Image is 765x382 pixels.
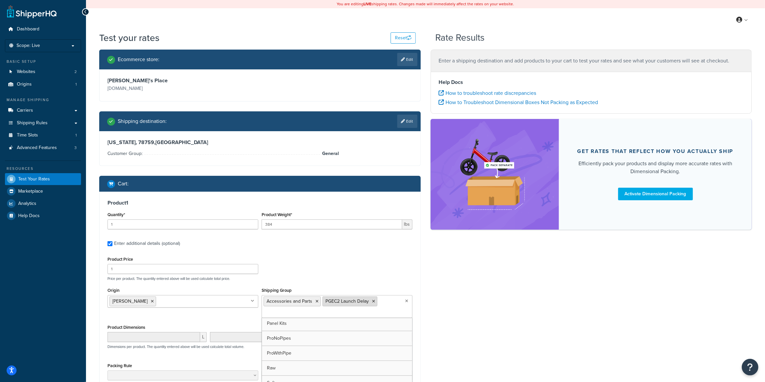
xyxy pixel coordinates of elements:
[262,361,412,375] a: Raw
[397,53,417,66] a: Edit
[439,89,536,97] a: How to troubleshoot rate discrepancies
[18,201,36,207] span: Analytics
[5,66,81,78] li: Websites
[17,108,33,113] span: Carriers
[397,115,417,128] a: Edit
[200,332,207,342] span: L
[18,176,50,182] span: Test Your Rates
[267,335,291,342] span: ProNoPipes
[107,212,125,217] label: Quantity*
[5,78,81,91] li: Origins
[107,150,144,157] span: Customer Group:
[5,66,81,78] a: Websites2
[439,78,744,86] h4: Help Docs
[75,82,77,87] span: 1
[107,139,412,146] h3: [US_STATE], 78759 , [GEOGRAPHIC_DATA]
[107,257,133,262] label: Product Price
[112,298,148,305] span: [PERSON_NAME]
[18,189,43,194] span: Marketplace
[267,364,276,371] span: Raw
[5,142,81,154] a: Advanced Features3
[75,133,77,138] span: 1
[262,212,292,217] label: Product Weight*
[107,219,258,229] input: 0
[5,210,81,222] a: Help Docs
[107,77,258,84] h3: [PERSON_NAME]'s Place
[18,213,40,219] span: Help Docs
[402,219,412,229] span: lbs
[5,59,81,64] div: Basic Setup
[5,117,81,129] a: Shipping Rules
[118,181,129,187] h2: Cart :
[5,166,81,172] div: Resources
[5,78,81,91] a: Origins1
[5,129,81,141] a: Time Slots1
[114,239,180,248] div: Enter additional details (optional)
[618,188,693,200] a: Activate Dimensional Packing
[106,344,244,349] p: Dimensions per product. The quantity entered above will be used calculate total volume.
[74,145,77,151] span: 3
[17,120,48,126] span: Shipping Rules
[5,185,81,197] a: Marketplace
[262,331,412,346] a: ProNoPipes
[325,298,369,305] span: PGEC2 Launch Delay
[262,346,412,361] a: ProWithPipe
[17,145,57,151] span: Advanced Features
[107,84,258,93] p: [DOMAIN_NAME]
[262,288,292,293] label: Shipping Group
[742,359,758,375] button: Open Resource Center
[5,129,81,141] li: Time Slots
[107,200,412,206] h3: Product 1
[453,129,536,219] img: feature-image-dim-d40ad3071a2b3c8e08177464837368e35600d3c5e73b18a22c1e4bb210dc32ac.png
[17,82,32,87] span: Origins
[107,363,132,368] label: Packing Rule
[439,56,744,65] p: Enter a shipping destination and add products to your cart to test your rates and see what your c...
[320,150,339,158] span: General
[74,69,77,75] span: 2
[5,23,81,35] a: Dashboard
[391,32,416,44] button: Reset
[262,316,412,331] a: Panel Kits
[577,148,734,155] div: Get rates that reflect how you actually ship
[107,325,145,330] label: Product Dimensions
[575,160,736,175] div: Efficiently pack your products and display more accurate rates with Dimensional Packing.
[267,298,312,305] span: Accessories and Parts
[17,43,40,49] span: Scope: Live
[17,133,38,138] span: Time Slots
[439,98,598,106] a: How to Troubleshoot Dimensional Boxes Not Packing as Expected
[106,276,414,281] p: Price per product. The quantity entered above will be used calculate total price.
[5,97,81,103] div: Manage Shipping
[99,31,159,44] h1: Test your rates
[118,118,167,124] h2: Shipping destination :
[17,26,39,32] span: Dashboard
[364,1,372,7] b: LIVE
[5,198,81,210] a: Analytics
[17,69,35,75] span: Websites
[107,288,119,293] label: Origin
[107,241,112,246] input: Enter additional details (optional)
[267,350,291,357] span: ProWithPipe
[118,57,159,62] h2: Ecommerce store :
[5,142,81,154] li: Advanced Features
[435,33,485,43] h2: Rate Results
[5,173,81,185] a: Test Your Rates
[5,104,81,117] a: Carriers
[262,219,402,229] input: 0.00
[267,320,287,327] span: Panel Kits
